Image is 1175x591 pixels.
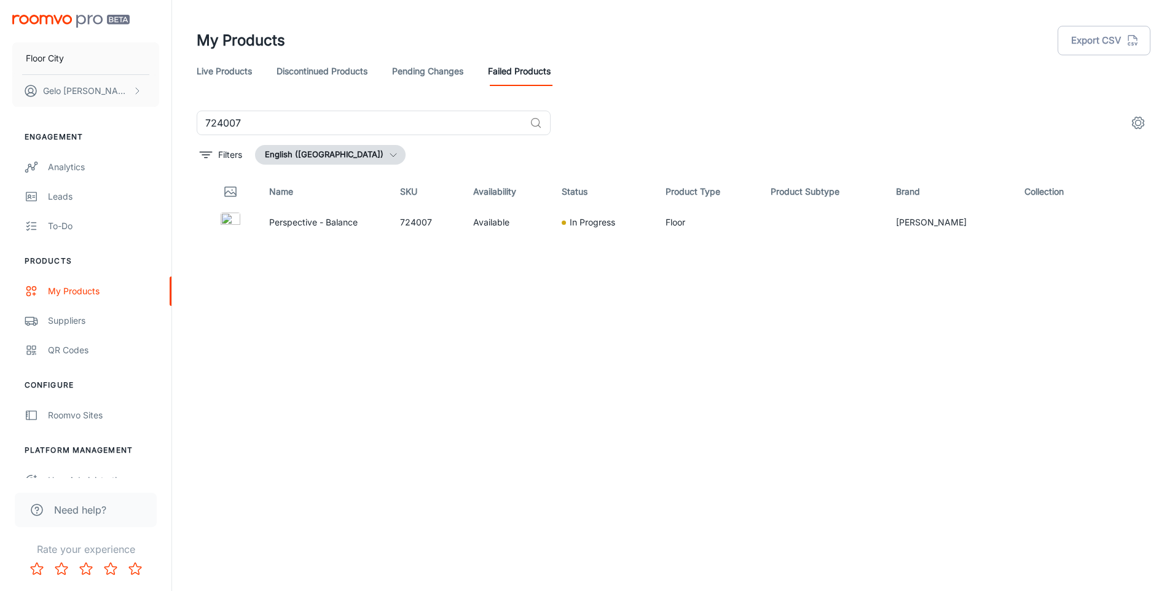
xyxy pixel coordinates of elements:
div: My Products [48,284,159,298]
p: Floor City [26,52,64,65]
button: Rate 3 star [74,557,98,581]
div: User Administration [48,474,159,487]
svg: Thumbnail [223,184,238,199]
button: settings [1126,111,1150,135]
button: Floor City [12,42,159,74]
button: Rate 4 star [98,557,123,581]
h1: My Products [197,29,285,52]
th: Collection [1015,174,1105,209]
button: Export CSV [1058,26,1150,55]
a: Discontinued Products [277,57,367,86]
button: Rate 1 star [25,557,49,581]
th: Product Type [656,174,761,209]
th: Product Subtype [761,174,886,209]
div: QR Codes [48,343,159,357]
td: 724007 [390,209,463,236]
input: Search [197,111,525,135]
th: SKU [390,174,463,209]
a: Live Products [197,57,252,86]
p: Perspective - Balance [269,216,380,229]
th: Status [552,174,656,209]
p: In Progress [570,216,615,229]
div: Leads [48,190,159,203]
td: Floor [656,209,761,236]
div: Analytics [48,160,159,174]
button: Rate 5 star [123,557,147,581]
p: Gelo [PERSON_NAME] [43,84,130,98]
td: Available [463,209,552,236]
th: Name [259,174,390,209]
button: Gelo [PERSON_NAME] [12,75,159,107]
button: filter [197,145,245,165]
button: Rate 2 star [49,557,74,581]
button: English ([GEOGRAPHIC_DATA]) [255,145,406,165]
p: Rate your experience [10,542,162,557]
th: Availability [463,174,552,209]
div: Suppliers [48,314,159,327]
div: To-do [48,219,159,233]
th: Brand [886,174,1014,209]
a: Pending Changes [392,57,463,86]
span: Need help? [54,503,106,517]
a: Failed Products [488,57,551,86]
div: Roomvo Sites [48,409,159,422]
p: Filters [218,148,242,162]
img: Roomvo PRO Beta [12,15,130,28]
td: [PERSON_NAME] [886,209,1014,236]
